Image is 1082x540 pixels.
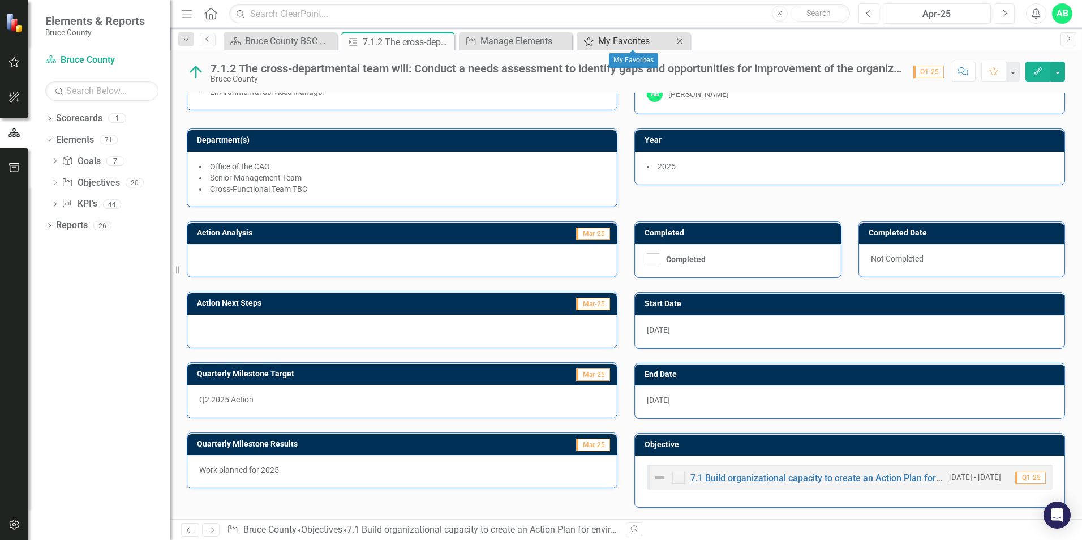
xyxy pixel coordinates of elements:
span: Mar-25 [576,368,610,381]
h3: Start Date [645,299,1059,308]
a: Objectives [62,177,119,190]
div: 44 [103,199,121,209]
a: Elements [56,134,94,147]
p: Q2 2025 Action [199,394,605,405]
a: Reports [56,219,88,232]
button: Apr-25 [883,3,991,24]
h3: Quarterly Milestone Target [197,370,501,378]
div: Bruce County [211,75,902,83]
div: Bruce County BSC Welcome Page [245,34,334,48]
a: Bruce County [243,524,297,535]
h3: Year [645,136,1059,144]
span: Mar-25 [576,439,610,451]
a: My Favorites [579,34,673,48]
div: Apr-25 [887,7,987,21]
span: Search [806,8,831,18]
div: Manage Elements [480,34,569,48]
a: Bruce County [45,54,158,67]
input: Search ClearPoint... [229,4,850,24]
a: Manage Elements [462,34,569,48]
span: 2025 [658,162,676,171]
a: Goals [62,155,100,168]
h3: Objective [645,440,1059,449]
span: Mar-25 [576,228,610,240]
img: Not Defined [653,471,667,485]
h3: Action Next Steps [197,299,465,307]
span: Q1-25 [913,66,944,78]
span: Cross-Functional Team TBC [210,185,307,194]
small: [DATE] - [DATE] [949,472,1001,483]
a: KPI's [62,198,97,211]
span: Senior Management Team [210,173,302,182]
span: Elements & Reports [45,14,145,28]
img: On Track [187,63,205,81]
div: 26 [93,221,111,230]
a: Objectives [301,524,342,535]
div: My Favorites [609,53,658,68]
div: 20 [126,178,144,187]
h3: Action Analysis [197,229,450,237]
div: 7 [106,156,124,166]
div: 1 [108,114,126,123]
div: Open Intercom Messenger [1044,502,1071,529]
h3: Completed Date [869,229,1059,237]
div: » » » [227,524,617,537]
input: Search Below... [45,81,158,101]
button: AB [1052,3,1072,24]
small: Bruce County [45,28,145,37]
div: 7.1.2 The cross-departmental team will: Conduct a needs assessment to identify gaps and opportuni... [363,35,452,49]
div: AB [647,86,663,102]
span: [DATE] [647,396,670,405]
h3: Quarterly Milestone Results [197,440,504,448]
div: 7.1.2 The cross-departmental team will: Conduct a needs assessment to identify gaps and opportuni... [211,62,902,75]
span: Q1-25 [1015,472,1046,484]
span: Mar-25 [576,298,610,310]
a: 7.1 Build organizational capacity to create an Action Plan for environmental sustainability in th... [347,524,761,535]
h3: Department(s) [197,136,611,144]
h3: Completed [645,229,835,237]
div: [PERSON_NAME] [668,88,729,100]
p: Work planned for 2025 [199,464,605,475]
div: Not Completed [859,244,1065,277]
span: Office of the CAO [210,162,270,171]
button: Search [791,6,847,22]
h3: End Date [645,370,1059,379]
div: 71 [100,135,118,145]
div: My Favorites [598,34,673,48]
a: Bruce County BSC Welcome Page [226,34,334,48]
img: ClearPoint Strategy [5,12,27,33]
a: Scorecards [56,112,102,125]
span: [DATE] [647,325,670,335]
